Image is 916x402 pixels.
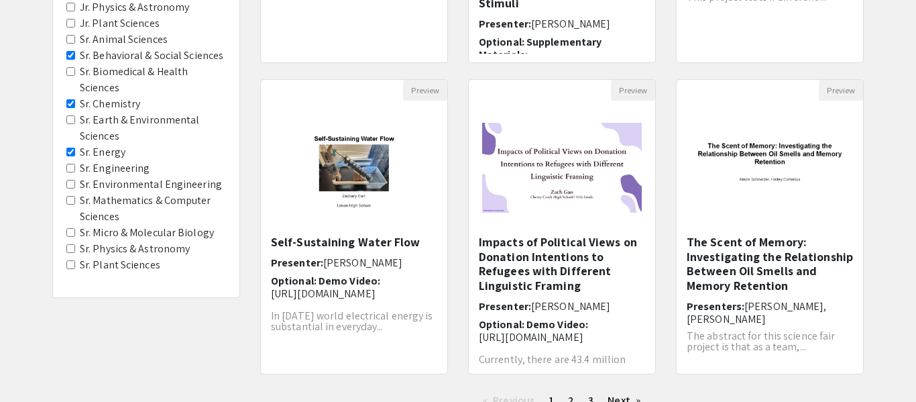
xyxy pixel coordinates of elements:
h5: The Scent of Memory: Investigating the Relationship Between Oil Smells and Memory Retention [687,235,853,293]
label: Sr. Biomedical & Health Sciences [80,64,226,96]
label: Jr. Plant Sciences [80,15,160,32]
div: Open Presentation <p>Impacts of Political Views on Donation Intentions to Refugees with Different... [468,79,656,374]
h6: Presenter: [479,17,645,30]
button: Preview [611,80,655,101]
label: Sr. Energy [80,144,125,160]
p: Currently, there are 43.4 million refugees worldwide, making it crucial for refugee organizations... [479,354,645,397]
span: In [DATE] world electrical energy is substantial in everyday... [271,309,433,334]
span: [PERSON_NAME], [PERSON_NAME] [687,299,827,326]
span: [PERSON_NAME] [531,17,610,31]
span: [PERSON_NAME] [531,299,610,313]
img: <p>Impacts of Political Views on Donation Intentions to Refugees with Different Linguistic Framin... [469,109,655,226]
span: Optional: Demo Video: [271,274,380,288]
label: Sr. Animal Sciences [80,32,168,48]
span: Optional: Demo Video: [479,317,588,332]
label: Sr. Mathematics & Computer Sciences [80,193,226,225]
p: [URL][DOMAIN_NAME] [479,331,645,344]
p: [URL][DOMAIN_NAME] [271,287,437,300]
h5: Impacts of Political Views on Donation Intentions to Refugees with Different Linguistic Framing [479,235,645,293]
h5: Self-Sustaining Water Flow [271,235,437,250]
h6: Presenter: [479,300,645,313]
label: Sr. Physics & Astronomy [80,241,190,257]
label: Sr. Engineering [80,160,150,177]
img: <p>Self-Sustaining Water Flow</p> [261,109,447,226]
img: <p>The Scent of Memory: Investigating the Relationship Between Oil Smells and Memory Retention </p> [677,109,863,226]
label: Sr. Plant Sciences [80,257,160,273]
button: Preview [403,80,447,101]
label: Sr. Behavioral & Social Sciences [80,48,223,64]
div: Open Presentation <p>Self-Sustaining Water Flow</p> [260,79,448,374]
label: Sr. Micro & Molecular Biology [80,225,214,241]
label: Sr. Environmental Engineering [80,177,222,193]
h6: Presenters: [687,300,853,325]
iframe: Chat [10,342,57,392]
span: The abstract for this science fair project is that as a team,... [687,329,835,354]
span: Optional: Supplementary Materials: [479,35,602,62]
label: Sr. Earth & Environmental Sciences [80,112,226,144]
span: [PERSON_NAME] [323,256,402,270]
h6: Presenter: [271,256,437,269]
label: Sr. Chemistry [80,96,140,112]
button: Preview [819,80,863,101]
div: Open Presentation <p>The Scent of Memory: Investigating the Relationship Between Oil Smells and M... [676,79,864,374]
